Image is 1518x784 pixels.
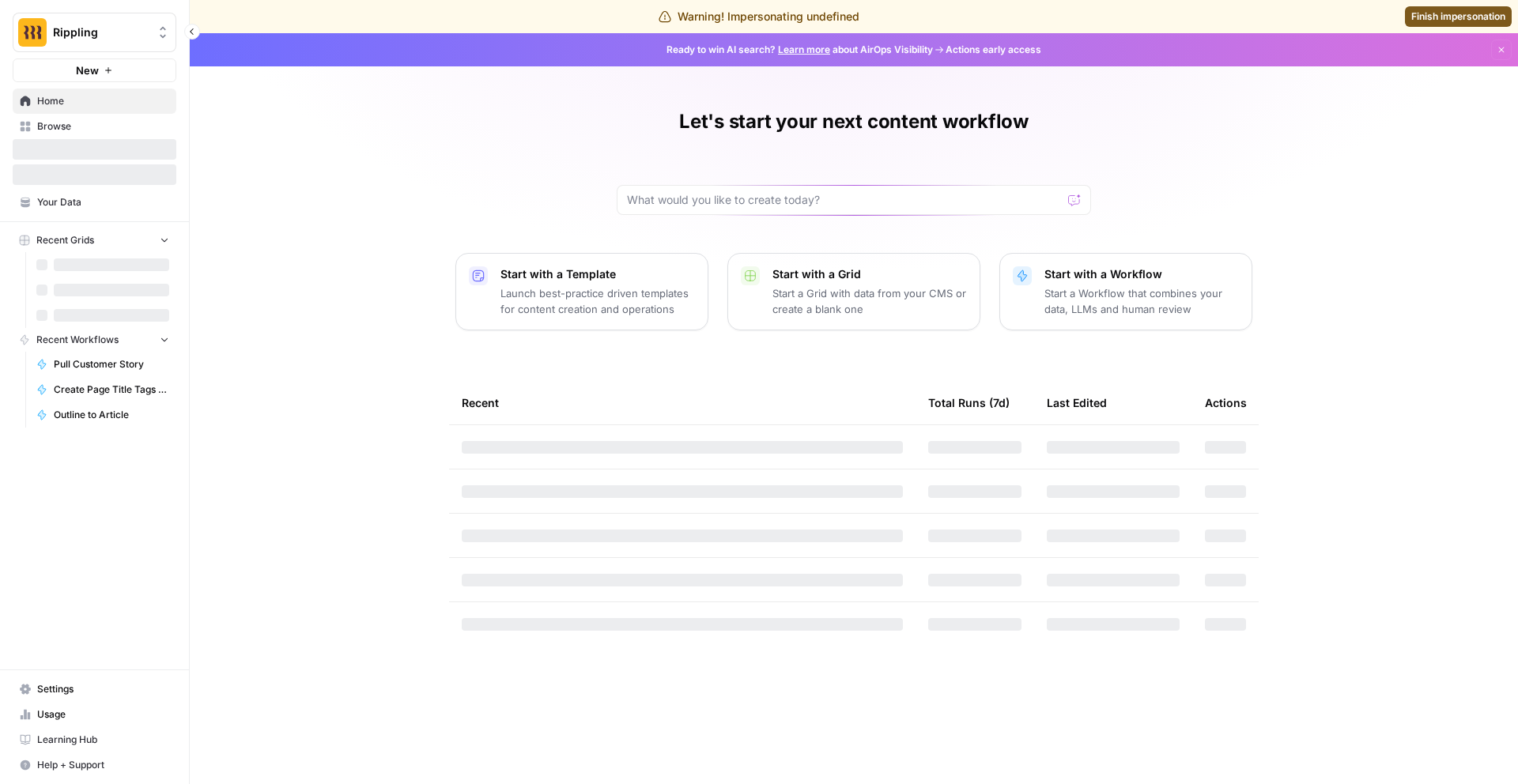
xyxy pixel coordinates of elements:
span: New [76,62,99,78]
a: Home [13,89,176,114]
span: Rippling [53,24,149,40]
div: Warning! Impersonating undefined [659,9,859,24]
button: Workspace: Rippling [13,13,176,52]
input: What would you like to create today? [627,192,1062,208]
a: Usage [13,702,176,727]
a: Pull Customer Story [29,352,176,377]
span: Ready to win AI search? about AirOps Visibility [666,43,933,57]
a: Finish impersonation [1405,6,1512,27]
span: Create Page Title Tags & Meta Descriptions [54,383,169,397]
h1: Let's start your next content workflow [679,109,1029,134]
span: Recent Grids [36,233,94,247]
button: Start with a TemplateLaunch best-practice driven templates for content creation and operations [455,253,708,330]
p: Start a Workflow that combines your data, LLMs and human review [1044,285,1239,317]
span: Finish impersonation [1411,9,1505,24]
img: Rippling Logo [18,18,47,47]
button: Recent Workflows [13,328,176,352]
p: Start a Grid with data from your CMS or create a blank one [772,285,967,317]
a: Create Page Title Tags & Meta Descriptions [29,377,176,402]
button: New [13,58,176,82]
div: Total Runs (7d) [928,381,1010,424]
span: Actions early access [946,43,1041,57]
span: Outline to Article [54,408,169,422]
a: Learning Hub [13,727,176,752]
span: Your Data [37,195,169,209]
a: Learn more [778,43,830,55]
div: Actions [1205,381,1247,424]
p: Start with a Workflow [1044,266,1239,282]
p: Launch best-practice driven templates for content creation and operations [500,285,695,317]
div: Last Edited [1047,381,1107,424]
span: Settings [37,682,169,696]
span: Usage [37,707,169,722]
span: Pull Customer Story [54,357,169,371]
button: Help + Support [13,752,176,778]
button: Start with a GridStart a Grid with data from your CMS or create a blank one [727,253,980,330]
span: Learning Hub [37,733,169,747]
a: Browse [13,114,176,139]
button: Recent Grids [13,228,176,252]
p: Start with a Template [500,266,695,282]
p: Start with a Grid [772,266,967,282]
a: Your Data [13,190,176,215]
span: Browse [37,119,169,134]
a: Settings [13,677,176,702]
span: Help + Support [37,758,169,772]
span: Home [37,94,169,108]
span: Recent Workflows [36,333,119,347]
div: Recent [462,381,903,424]
a: Outline to Article [29,402,176,428]
button: Start with a WorkflowStart a Workflow that combines your data, LLMs and human review [999,253,1252,330]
